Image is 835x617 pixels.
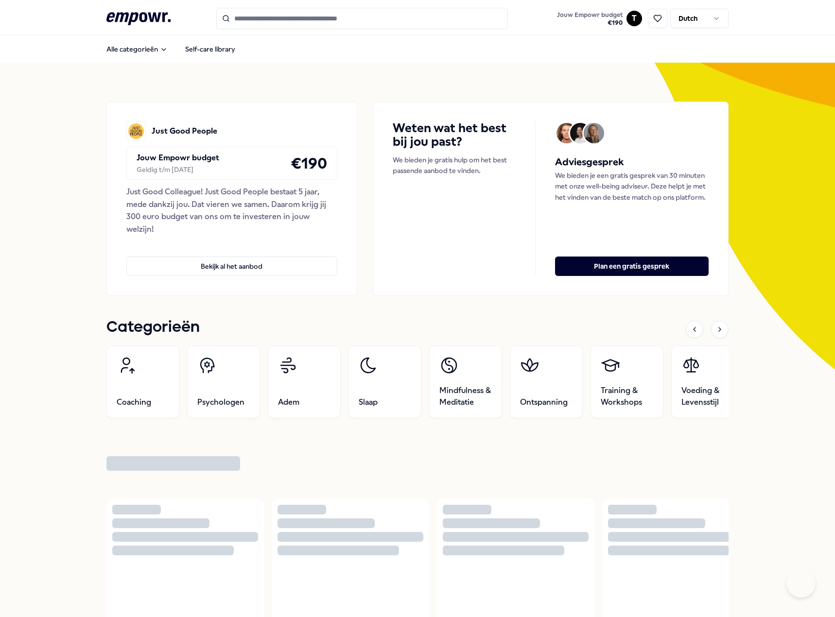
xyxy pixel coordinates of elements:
a: Coaching [106,345,179,418]
span: € 190 [557,19,623,27]
iframe: Help Scout Beacon - Open [786,568,816,598]
p: We bieden je gratis hulp om het best passende aanbod te vinden. [393,154,516,176]
span: Jouw Empowr budget [557,11,623,19]
a: Jouw Empowr budget€190 [553,8,626,29]
h4: € 190 [291,151,327,175]
span: Training & Workshops [601,385,653,408]
h5: Adviesgesprek [555,154,709,170]
img: Avatar [570,123,591,143]
a: Adem [268,345,341,418]
h1: Categorieën [106,315,200,340]
span: Adem [278,396,299,408]
a: Mindfulness & Meditatie [429,345,502,418]
span: Voeding & Levensstijl [681,385,734,408]
p: We bieden je een gratis gesprek van 30 minuten met onze well-being adviseur. Deze helpt je met he... [555,170,709,203]
span: Slaap [359,396,378,408]
input: Search for products, categories or subcategories [216,8,508,29]
img: Just Good People [126,121,146,141]
div: Geldig t/m [DATE] [137,164,219,175]
button: Bekijk al het aanbod [126,257,337,276]
p: Jouw Empowr budget [137,152,219,164]
div: Just Good Colleague! Just Good People bestaat 5 jaar, mede dankzij jou. Dat vieren we samen. Daar... [126,186,337,235]
a: Bekijk al het aanbod [126,241,337,276]
img: Avatar [557,123,577,143]
button: T [626,11,642,26]
p: Just Good People [152,125,217,137]
button: Jouw Empowr budget€190 [555,9,625,29]
span: Psychologen [197,396,244,408]
a: Training & Workshops [591,345,663,418]
span: Ontspanning [520,396,568,408]
nav: Main [99,39,243,59]
button: Alle categorieën [99,39,175,59]
a: Voeding & Levensstijl [671,345,744,418]
h4: Weten wat het best bij jou past? [393,121,516,149]
span: Mindfulness & Meditatie [439,385,492,408]
a: Ontspanning [510,345,583,418]
img: Avatar [584,123,604,143]
a: Slaap [348,345,421,418]
a: Self-care library [177,39,243,59]
a: Psychologen [187,345,260,418]
button: Plan een gratis gesprek [555,257,709,276]
span: Coaching [117,396,151,408]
